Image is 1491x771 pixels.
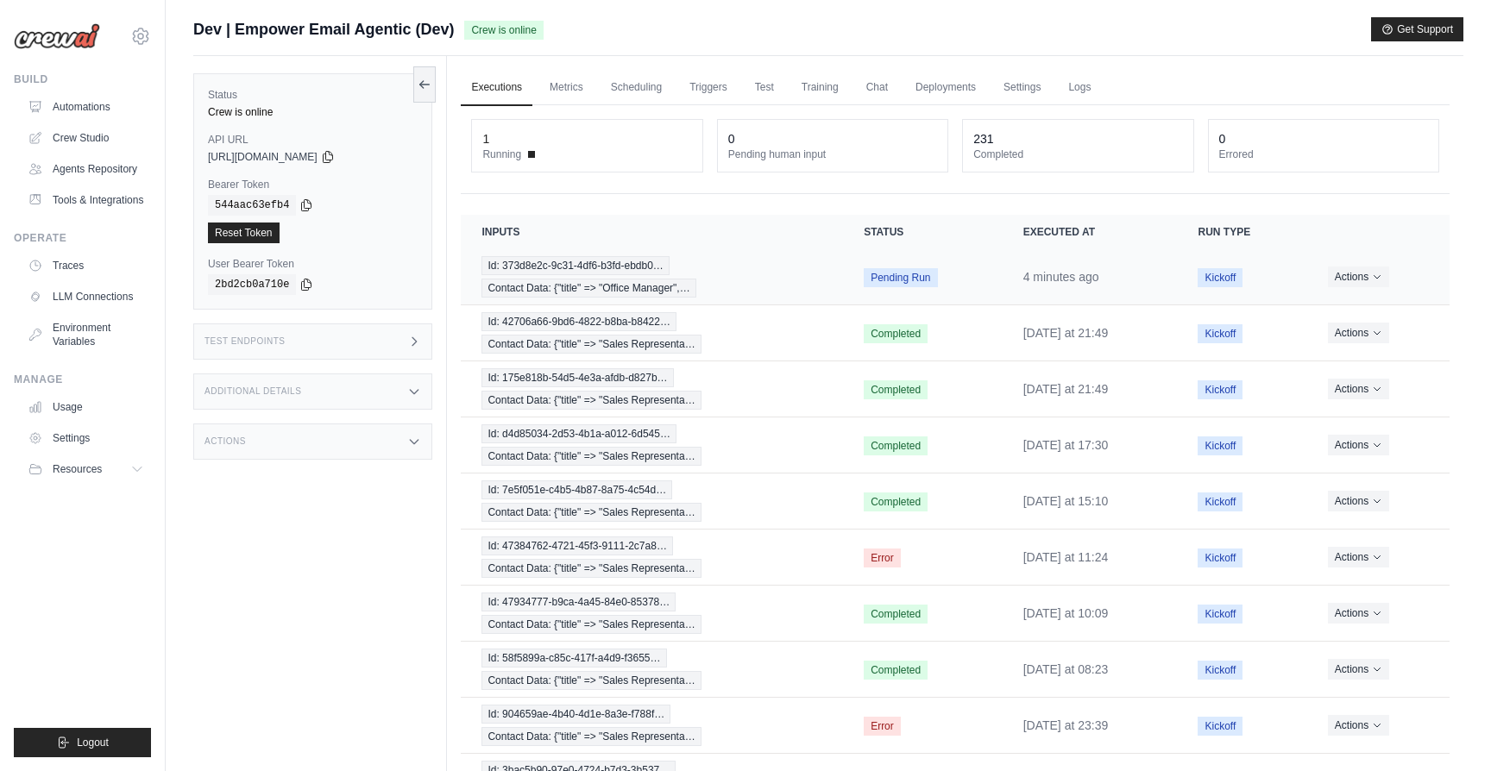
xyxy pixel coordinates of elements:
a: Logs [1058,70,1101,106]
span: Kickoff [1198,492,1242,511]
time: September 30, 2025 at 21:49 CDT [1023,326,1109,340]
a: Settings [21,424,151,452]
button: Resources [21,455,151,483]
div: 0 [728,130,735,147]
div: 231 [973,130,993,147]
span: Completed [864,605,928,624]
a: Automations [21,93,151,121]
a: Traces [21,252,151,279]
label: User Bearer Token [208,257,418,271]
time: September 30, 2025 at 08:23 CDT [1023,662,1109,676]
button: Actions for execution [1328,715,1389,736]
span: Resources [53,462,102,476]
span: Kickoff [1198,605,1242,624]
a: Usage [21,393,151,421]
label: API URL [208,133,418,147]
span: Contact Data: {"title" => "Sales Representa… [481,615,701,634]
a: View execution details for Id [481,368,822,410]
img: Logo [14,23,100,49]
span: Id: 47934777-b9ca-4a45-84e0-85378… [481,592,676,611]
button: Actions for execution [1328,323,1389,343]
button: Actions for execution [1328,266,1389,287]
time: October 2, 2025 at 16:23 CDT [1023,270,1099,284]
code: 544aac63efb4 [208,195,296,216]
a: View execution details for Id [481,649,822,690]
a: Training [791,70,849,106]
button: Actions for execution [1328,659,1389,680]
span: Logout [77,736,109,749]
span: Kickoff [1198,268,1242,287]
dt: Pending human input [728,147,937,161]
time: September 30, 2025 at 11:24 CDT [1023,550,1109,564]
span: Error [864,548,901,567]
label: Status [208,88,418,102]
span: Id: 42706a66-9bd6-4822-b8ba-b8422… [481,312,676,331]
div: Build [14,72,151,86]
th: Run Type [1177,215,1306,249]
div: 0 [1219,130,1226,147]
span: Completed [864,436,928,455]
span: Completed [864,492,928,511]
span: Id: 175e818b-54d5-4e3a-afdb-d827b… [481,368,673,387]
a: Reset Token [208,223,280,243]
time: September 30, 2025 at 15:10 CDT [1023,494,1109,508]
span: Completed [864,324,928,343]
span: Dev | Empower Email Agentic (Dev) [193,17,454,41]
a: View execution details for Id [481,536,822,578]
code: 2bd2cb0a710e [208,274,296,295]
span: Crew is online [464,21,543,40]
a: LLM Connections [21,283,151,310]
span: Pending Run [864,268,937,287]
div: Operate [14,231,151,245]
th: Inputs [461,215,843,249]
a: Deployments [905,70,986,106]
button: Actions for execution [1328,435,1389,455]
span: Contact Data: {"title" => "Sales Representa… [481,391,701,410]
a: Crew Studio [21,124,151,152]
button: Actions for execution [1328,547,1389,567]
span: Contact Data: {"title" => "Sales Representa… [481,447,701,466]
span: [URL][DOMAIN_NAME] [208,150,318,164]
span: Contact Data: {"title" => "Office Manager",… [481,279,695,298]
span: Kickoff [1198,717,1242,736]
a: View execution details for Id [481,705,822,746]
span: Contact Data: {"title" => "Sales Representa… [481,559,701,578]
a: Test [745,70,784,106]
span: Id: 58f5899a-c85c-417f-a4d9-f3655… [481,649,666,668]
span: Running [482,147,521,161]
h3: Actions [204,436,246,447]
span: Error [864,717,901,736]
h3: Test Endpoints [204,336,286,347]
a: Agents Repository [21,155,151,183]
span: Id: 373d8e2c-9c31-4df6-b3fd-ebdb0… [481,256,669,275]
button: Actions for execution [1328,603,1389,624]
a: Settings [993,70,1051,106]
dt: Errored [1219,147,1428,161]
span: Completed [864,661,928,680]
button: Actions for execution [1328,491,1389,511]
a: Scheduling [601,70,672,106]
a: View execution details for Id [481,480,822,522]
time: September 30, 2025 at 21:49 CDT [1023,382,1109,396]
a: View execution details for Id [481,312,822,354]
time: September 30, 2025 at 17:30 CDT [1023,438,1109,452]
div: Crew is online [208,105,418,119]
a: View execution details for Id [481,592,822,634]
span: Contact Data: {"title" => "Sales Representa… [481,503,701,522]
a: Triggers [679,70,738,106]
span: Kickoff [1198,380,1242,399]
a: View execution details for Id [481,424,822,466]
th: Status [843,215,1003,249]
span: Kickoff [1198,548,1242,567]
a: Environment Variables [21,314,151,355]
span: Completed [864,380,928,399]
div: 1 [482,130,489,147]
span: Id: 904659ae-4b40-4d1e-8a3e-f788f… [481,705,670,724]
button: Get Support [1371,17,1463,41]
a: Tools & Integrations [21,186,151,214]
span: Id: d4d85034-2d53-4b1a-a012-6d545… [481,424,676,443]
div: Manage [14,373,151,386]
iframe: Chat Widget [1405,688,1491,771]
h3: Additional Details [204,386,301,397]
